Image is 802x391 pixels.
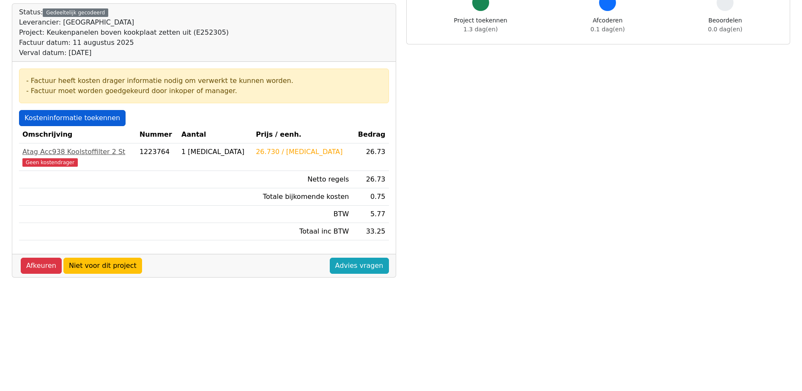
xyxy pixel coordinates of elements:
div: 26.730 / [MEDICAL_DATA] [256,147,349,157]
span: Geen kostendrager [22,158,78,167]
div: - Factuur moet worden goedgekeurd door inkoper of manager. [26,86,382,96]
th: Prijs / eenh. [252,126,352,143]
div: Beoordelen [708,16,742,34]
div: Gedeeltelijk gecodeerd [43,8,108,17]
td: Totale bijkomende kosten [252,188,352,206]
div: Afcoderen [591,16,625,34]
td: 26.73 [352,171,389,188]
div: Project toekennen [454,16,507,34]
div: Status: [19,7,229,58]
td: Netto regels [252,171,352,188]
div: Verval datum: [DATE] [19,48,229,58]
th: Bedrag [352,126,389,143]
td: 0.75 [352,188,389,206]
td: 26.73 [352,143,389,171]
a: Niet voor dit project [63,258,142,274]
span: 0.0 dag(en) [708,26,742,33]
div: Atag Acc938 Koolstoffilter 2 St [22,147,133,157]
td: 1223764 [136,143,178,171]
div: Factuur datum: 11 augustus 2025 [19,38,229,48]
span: 0.1 dag(en) [591,26,625,33]
a: Advies vragen [330,258,389,274]
th: Aantal [178,126,252,143]
td: 5.77 [352,206,389,223]
td: BTW [252,206,352,223]
th: Omschrijving [19,126,136,143]
td: 33.25 [352,223,389,240]
div: Project: Keukenpanelen boven kookplaat zetten uit (E252305) [19,28,229,38]
span: 1.3 dag(en) [463,26,498,33]
td: Totaal inc BTW [252,223,352,240]
div: Leverancier: [GEOGRAPHIC_DATA] [19,17,229,28]
a: Afkeuren [21,258,62,274]
th: Nummer [136,126,178,143]
div: 1 [MEDICAL_DATA] [181,147,249,157]
div: - Factuur heeft kosten drager informatie nodig om verwerkt te kunnen worden. [26,76,382,86]
a: Kosteninformatie toekennen [19,110,126,126]
a: Atag Acc938 Koolstoffilter 2 StGeen kostendrager [22,147,133,167]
